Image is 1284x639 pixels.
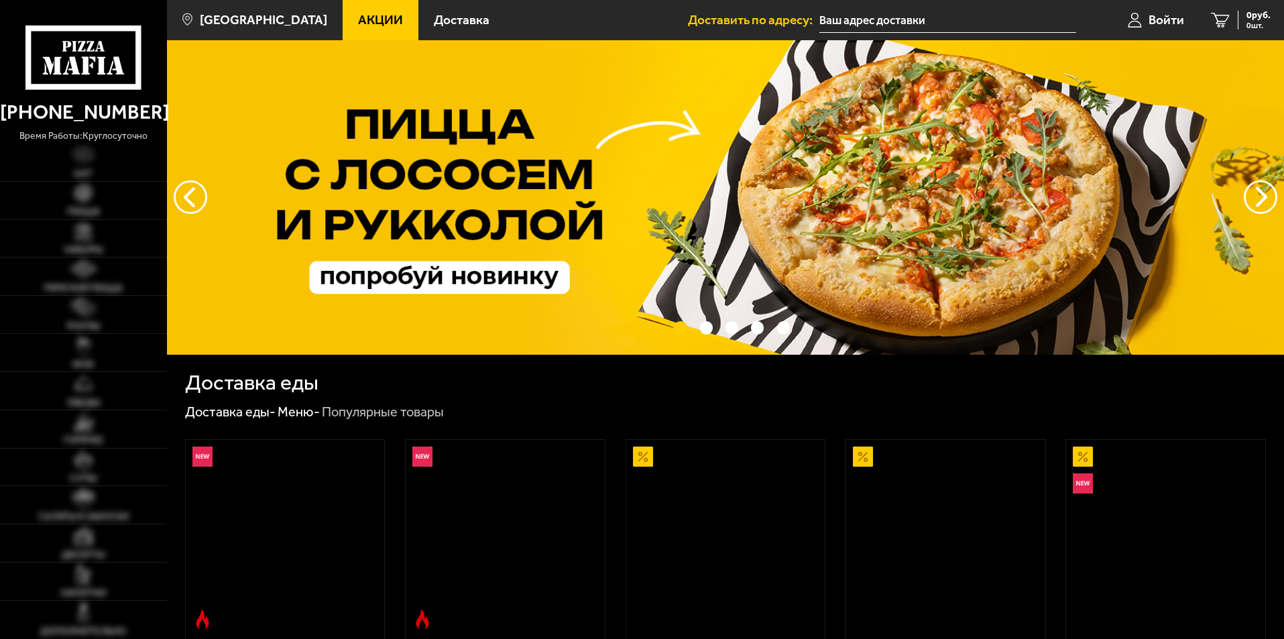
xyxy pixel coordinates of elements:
[819,8,1076,33] input: Ваш адрес доставки
[1073,447,1093,467] img: Акционный
[185,404,276,420] a: Доставка еды-
[61,589,106,598] span: Напитки
[434,13,489,26] span: Доставка
[185,372,318,394] h1: Доставка еды
[186,440,385,636] a: НовинкаОстрое блюдоРимская с креветками
[846,440,1045,636] a: АкционныйПепперони 25 см (толстое с сыром)
[64,245,103,255] span: Наборы
[1073,473,1093,493] img: Новинка
[777,321,790,334] button: точки переключения
[412,609,432,630] img: Острое блюдо
[322,404,444,421] div: Популярные товары
[192,447,213,467] img: Новинка
[74,170,93,179] span: Хит
[40,627,126,636] span: Дополнительно
[406,440,605,636] a: НовинкаОстрое блюдоРимская с мясным ассорти
[174,180,207,214] button: следующий
[633,447,653,467] img: Акционный
[1246,21,1271,30] span: 0 шт.
[688,13,819,26] span: Доставить по адресу:
[1246,11,1271,20] span: 0 руб.
[412,447,432,467] img: Новинка
[853,447,873,467] img: Акционный
[70,474,97,483] span: Супы
[67,398,100,408] span: Обеды
[1066,440,1265,636] a: АкционныйНовинкаВсё включено
[626,440,825,636] a: АкционныйАль-Шам 25 см (тонкое тесто)
[38,512,129,522] span: Салаты и закуски
[700,321,713,334] button: точки переключения
[72,360,95,369] span: WOK
[67,207,100,217] span: Пицца
[278,404,320,420] a: Меню-
[64,436,103,445] span: Горячее
[67,322,100,331] span: Роллы
[751,321,764,334] button: точки переключения
[200,13,327,26] span: [GEOGRAPHIC_DATA]
[674,321,687,334] button: точки переключения
[1244,180,1277,214] button: предыдущий
[1149,13,1184,26] span: Войти
[62,550,105,560] span: Десерты
[44,284,123,293] span: Римская пицца
[192,609,213,630] img: Острое блюдо
[358,13,403,26] span: Акции
[725,321,738,334] button: точки переключения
